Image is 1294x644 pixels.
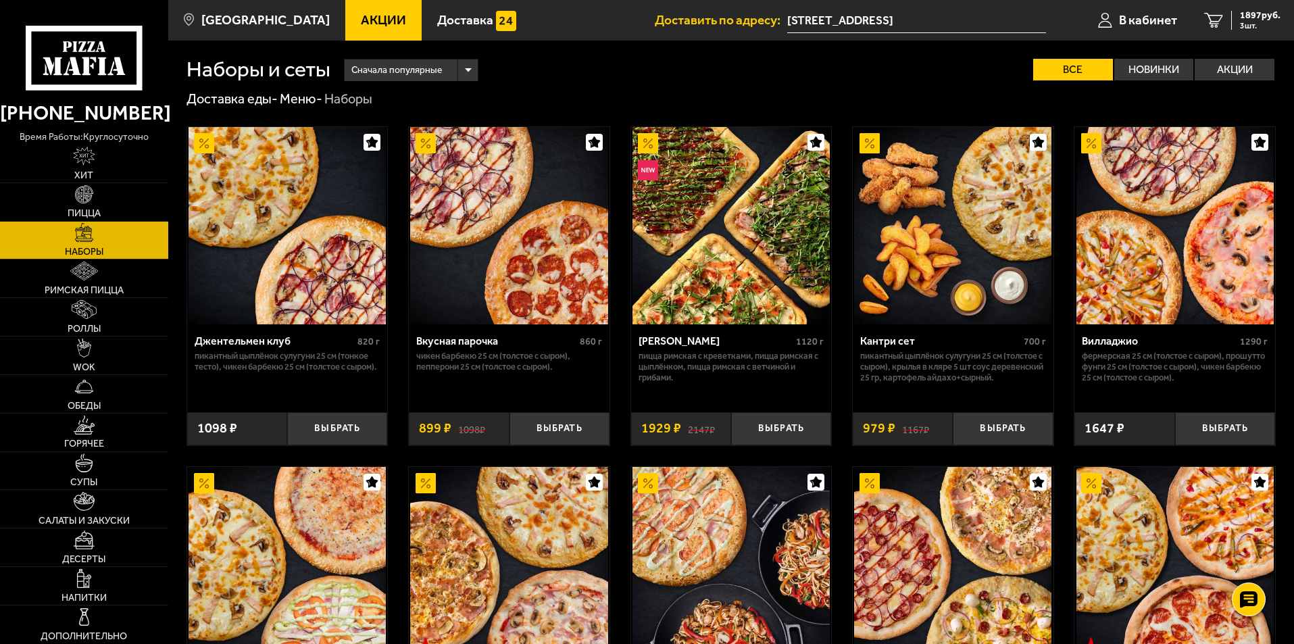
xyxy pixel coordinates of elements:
[419,422,451,435] span: 899 ₽
[1240,22,1280,30] span: 3 шт.
[64,439,104,449] span: Горячее
[688,422,715,435] s: 2147 ₽
[68,401,101,411] span: Обеды
[361,14,406,26] span: Акции
[509,412,609,445] button: Выбрать
[860,473,880,493] img: Акционный
[41,632,127,641] span: Дополнительно
[73,363,95,372] span: WOK
[437,14,493,26] span: Доставка
[1081,133,1101,153] img: Акционный
[639,335,793,347] div: [PERSON_NAME]
[731,412,831,445] button: Выбрать
[416,351,602,372] p: Чикен Барбекю 25 см (толстое с сыром), Пепперони 25 см (толстое с сыром).
[74,171,93,180] span: Хит
[632,127,830,324] img: Мама Миа
[45,286,124,295] span: Римская пицца
[409,127,609,324] a: АкционныйВкусная парочка
[787,8,1046,33] span: Белградская улица, 6к2
[186,91,278,107] a: Доставка еды-
[902,422,929,435] s: 1167 ₽
[860,351,1046,383] p: Пикантный цыплёнок сулугуни 25 см (толстое с сыром), крылья в кляре 5 шт соус деревенский 25 гр, ...
[62,555,105,564] span: Десерты
[631,127,832,324] a: АкционныйНовинкаМама Миа
[787,8,1046,33] input: Ваш адрес доставки
[195,351,380,372] p: Пикантный цыплёнок сулугуни 25 см (тонкое тесто), Чикен Барбекю 25 см (толстое с сыром).
[655,14,787,26] span: Доставить по адресу:
[1076,127,1274,324] img: Вилладжио
[287,412,387,445] button: Выбрать
[186,59,330,80] h1: Наборы и сеты
[416,133,436,153] img: Акционный
[187,127,388,324] a: АкционныйДжентельмен клуб
[68,209,101,218] span: Пицца
[197,422,237,435] span: 1098 ₽
[410,127,607,324] img: Вкусная парочка
[1114,59,1194,80] label: Новинки
[638,473,658,493] img: Акционный
[68,324,101,334] span: Роллы
[860,133,880,153] img: Акционный
[860,335,1020,347] div: Кантри сет
[1195,59,1274,80] label: Акции
[61,593,107,603] span: Напитки
[796,336,824,347] span: 1120 г
[416,473,436,493] img: Акционный
[1240,11,1280,20] span: 1897 руб.
[1033,59,1113,80] label: Все
[639,351,824,383] p: Пицца Римская с креветками, Пицца Римская с цыплёнком, Пицца Римская с ветчиной и грибами.
[194,473,214,493] img: Акционный
[324,91,372,108] div: Наборы
[863,422,895,435] span: 979 ₽
[638,160,658,180] img: Новинка
[70,478,97,487] span: Супы
[1081,473,1101,493] img: Акционный
[39,516,130,526] span: Салаты и закуски
[580,336,602,347] span: 860 г
[280,91,322,107] a: Меню-
[458,422,485,435] s: 1098 ₽
[1085,422,1124,435] span: 1647 ₽
[638,133,658,153] img: Акционный
[357,336,380,347] span: 820 г
[953,412,1053,445] button: Выбрать
[189,127,386,324] img: Джентельмен клуб
[201,14,330,26] span: [GEOGRAPHIC_DATA]
[351,57,442,83] span: Сначала популярные
[853,127,1053,324] a: АкционныйКантри сет
[641,422,681,435] span: 1929 ₽
[496,11,516,31] img: 15daf4d41897b9f0e9f617042186c801.svg
[1082,335,1237,347] div: Вилладжио
[1082,351,1268,383] p: Фермерская 25 см (толстое с сыром), Прошутто Фунги 25 см (толстое с сыром), Чикен Барбекю 25 см (...
[1175,412,1275,445] button: Выбрать
[65,247,103,257] span: Наборы
[194,133,214,153] img: Акционный
[1074,127,1275,324] a: АкционныйВилладжио
[1240,336,1268,347] span: 1290 г
[195,335,355,347] div: Джентельмен клуб
[854,127,1051,324] img: Кантри сет
[1024,336,1046,347] span: 700 г
[416,335,576,347] div: Вкусная парочка
[1119,14,1177,26] span: В кабинет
